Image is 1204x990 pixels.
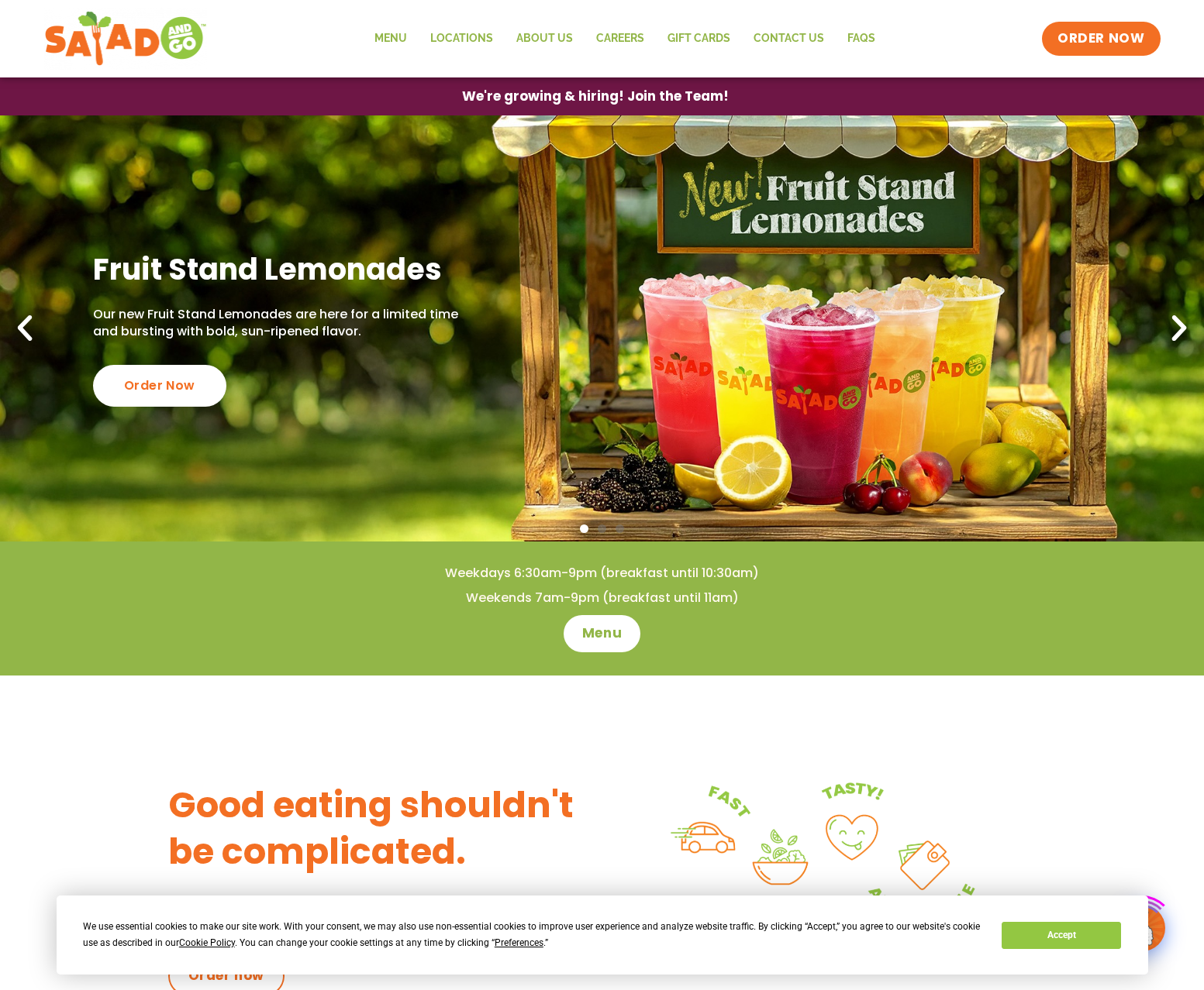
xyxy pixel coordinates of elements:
[1002,922,1121,949] button: Accept
[439,78,752,115] a: We're growing & hiring! Join the Team!
[93,365,226,407] div: Order Now
[93,306,460,341] p: Our new Fruit Stand Lemonades are here for a limited time and bursting with bold, sun-ripened fla...
[93,250,460,288] h2: Fruit Stand Lemonades
[31,590,1173,607] h4: Weekends 7am-9pm (breakfast until 11am)
[419,21,505,57] a: Locations
[168,782,602,875] h3: Good eating shouldn't be complicated.
[505,21,585,57] a: About Us
[564,615,640,652] a: Menu
[1057,29,1144,48] span: ORDER NOW
[1042,22,1160,56] a: ORDER NOW
[179,937,235,948] span: Cookie Policy
[188,967,264,985] span: Order now
[363,21,887,57] nav: Menu
[31,565,1173,582] h4: Weekdays 6:30am-9pm (breakfast until 10:30am)
[616,524,624,533] span: Go to slide 3
[585,21,656,57] a: Careers
[168,891,602,933] p: Our mission is to make fresh, nutritious food convenient and affordable for ALL.
[742,21,836,57] a: Contact Us
[1162,311,1196,345] div: Next slide
[580,524,588,533] span: Go to slide 1
[363,21,419,57] a: Menu
[836,21,887,57] a: FAQs
[83,919,983,951] div: We use essential cookies to make our site work. With your consent, we may also use non-essential ...
[8,311,42,345] div: Previous slide
[495,937,543,948] span: Preferences
[44,8,208,70] img: new-SAG-logo-768×292
[582,624,622,643] span: Menu
[656,21,742,57] a: GIFT CARDS
[462,90,729,103] span: We're growing & hiring! Join the Team!
[57,895,1148,975] div: Cookie Consent Prompt
[598,524,606,533] span: Go to slide 2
